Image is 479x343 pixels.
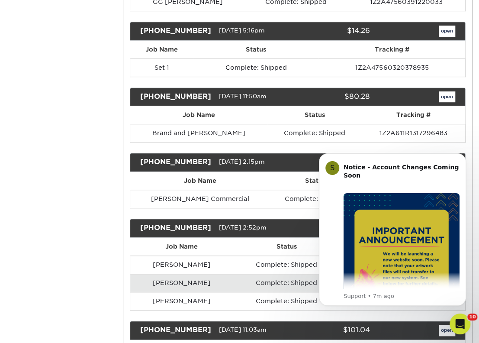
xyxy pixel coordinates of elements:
iframe: Google Customer Reviews [2,317,74,340]
div: [PHONE_NUMBER] [134,157,219,168]
td: [PERSON_NAME] [130,256,232,274]
td: [PERSON_NAME] [130,292,232,310]
td: Complete: Shipped [233,256,341,274]
td: Complete: Shipped [233,292,341,310]
th: Status [267,106,362,124]
span: [DATE] 11:50am [219,93,267,100]
span: 10 [467,314,477,320]
iframe: Intercom notifications message [306,140,479,320]
span: [DATE] 2:15pm [219,159,265,165]
td: Brand and [PERSON_NAME] [130,124,267,142]
td: [PERSON_NAME] Commercial [130,190,270,208]
th: Job Name [130,41,193,58]
a: open [439,26,455,37]
th: Status [270,172,361,190]
td: 1Z2A47560320378935 [318,58,465,77]
a: open [439,325,455,336]
th: Job Name [130,106,267,124]
td: Set 1 [130,58,193,77]
div: [PHONE_NUMBER] [134,325,219,336]
th: Status [233,238,341,256]
td: Complete: Shipped [193,58,318,77]
th: Status [193,41,318,58]
td: Complete: Shipped [233,274,341,292]
span: [DATE] 2:52pm [219,224,267,231]
td: 1Z2A611R1317296483 [362,124,465,142]
span: [DATE] 11:03am [219,326,267,333]
div: $181.24 [291,223,376,234]
th: Tracking # [362,106,465,124]
div: $80.28 [291,91,376,103]
th: Tracking # [318,41,465,58]
td: Complete: Shipped [270,190,361,208]
div: [PHONE_NUMBER] [134,91,219,103]
td: Complete: Shipped [267,124,362,142]
div: $101.04 [291,325,376,336]
div: $14.26 [291,26,376,37]
th: Job Name [130,238,232,256]
div: [PHONE_NUMBER] [134,223,219,234]
div: [PHONE_NUMBER] [134,26,219,37]
div: $151.30 [291,157,376,168]
span: [DATE] 5:16pm [219,27,265,34]
a: open [439,91,455,103]
td: [PERSON_NAME] [130,274,232,292]
iframe: Intercom live chat [450,314,470,334]
th: Job Name [130,172,270,190]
